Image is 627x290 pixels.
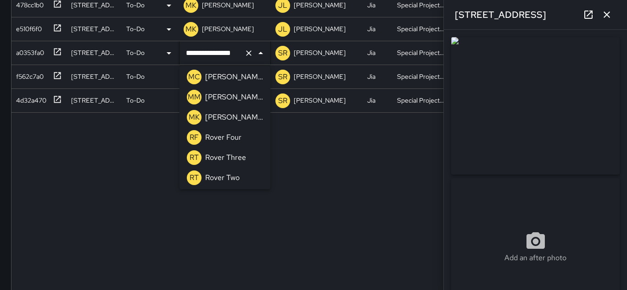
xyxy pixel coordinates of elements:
[12,21,42,33] div: e510f6f0
[367,48,375,57] div: Jia
[202,0,254,10] p: [PERSON_NAME]
[12,44,44,57] div: a0353fa0
[190,132,199,143] p: RF
[12,92,46,105] div: 4d32a470
[278,71,287,82] p: SR
[205,172,240,183] p: Rover Two
[71,96,117,105] div: 2 Trinity Place
[294,96,346,105] p: [PERSON_NAME]
[126,48,145,57] p: To-Do
[397,96,445,105] div: Special Projects Team
[294,72,346,81] p: [PERSON_NAME]
[126,24,145,33] p: To-Do
[205,132,241,143] p: Rover Four
[205,152,246,163] p: Rover Three
[278,95,287,106] p: SR
[190,152,199,163] p: RT
[188,92,201,103] p: MM
[294,24,346,33] p: [PERSON_NAME]
[190,172,199,183] p: RT
[254,47,267,60] button: Close
[71,72,117,81] div: 55 Stevenson Street
[397,0,445,10] div: Special Projects Team
[205,92,263,103] p: [PERSON_NAME]
[367,72,375,81] div: Jia
[242,47,255,60] button: Clear
[205,112,263,123] p: [PERSON_NAME]
[126,96,145,105] p: To-Do
[367,24,375,33] div: Jia
[397,24,445,33] div: Special Projects Team
[294,0,346,10] p: [PERSON_NAME]
[185,24,196,35] p: MK
[71,24,117,33] div: 41 Montgomery Street
[126,0,145,10] p: To-Do
[202,24,254,33] p: [PERSON_NAME]
[397,72,445,81] div: Special Projects Team
[278,48,287,59] p: SR
[367,96,375,105] div: Jia
[126,72,145,81] p: To-Do
[294,48,346,57] p: [PERSON_NAME]
[189,112,200,123] p: MK
[278,24,287,35] p: JL
[188,71,200,82] p: MC
[367,0,375,10] div: Jia
[205,71,263,82] p: [PERSON_NAME]
[71,0,117,10] div: 155 Montgomery Street
[397,48,445,57] div: Special Projects Team
[12,68,44,81] div: f562c7a0
[71,48,117,57] div: 8 Montgomery Street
